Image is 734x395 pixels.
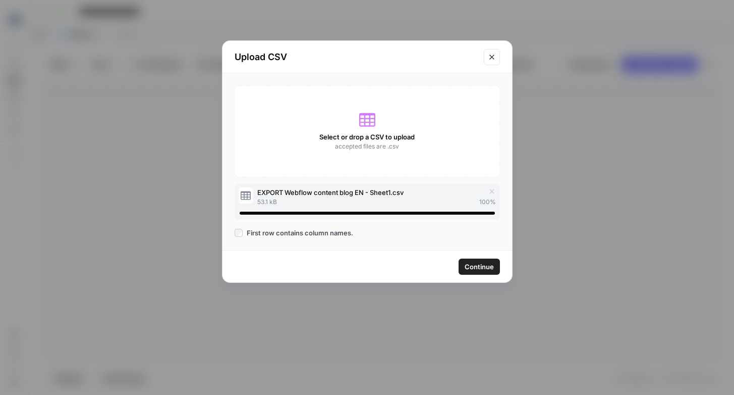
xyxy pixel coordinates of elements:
[257,197,277,207] span: 53.1 kB
[335,142,399,151] span: accepted files are .csv
[235,229,243,237] input: First row contains column names.
[319,132,415,142] span: Select or drop a CSV to upload
[247,228,353,238] span: First row contains column names.
[484,49,500,65] button: Close modal
[479,197,496,207] span: 100 %
[235,50,478,64] h2: Upload CSV
[465,262,494,272] span: Continue
[459,259,500,275] button: Continue
[257,187,404,197] span: EXPORT Webflow content blog EN - Sheet1.csv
